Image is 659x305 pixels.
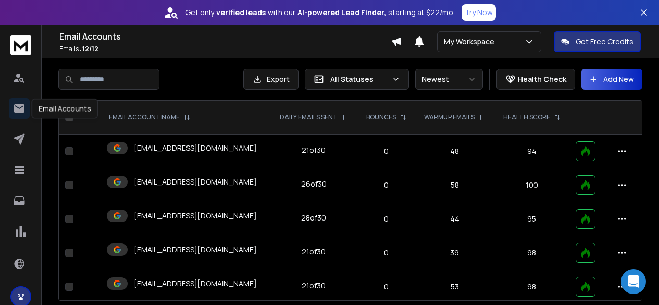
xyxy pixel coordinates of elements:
td: 98 [494,270,570,304]
p: DAILY EMAILS SENT [280,113,338,121]
p: 0 [363,146,408,156]
p: [EMAIL_ADDRESS][DOMAIN_NAME] [134,177,257,187]
td: 98 [494,236,570,270]
td: 100 [494,168,570,202]
p: [EMAIL_ADDRESS][DOMAIN_NAME] [134,211,257,221]
p: [EMAIL_ADDRESS][DOMAIN_NAME] [134,278,257,289]
strong: verified leads [216,7,266,18]
p: 0 [363,180,408,190]
button: Add New [581,69,642,90]
p: BOUNCES [366,113,396,121]
p: 0 [363,248,408,258]
div: 21 of 30 [302,247,326,257]
p: WARMUP EMAILS [424,113,475,121]
div: 21 of 30 [302,280,326,291]
td: 48 [415,135,494,168]
td: 39 [415,236,494,270]
p: Get Free Credits [576,36,633,47]
td: 94 [494,135,570,168]
td: 95 [494,202,570,236]
img: logo [10,35,31,55]
button: Export [243,69,299,90]
p: Try Now [465,7,493,18]
p: 0 [363,282,408,292]
p: [EMAIL_ADDRESS][DOMAIN_NAME] [134,143,257,153]
p: Health Check [518,74,566,84]
strong: AI-powered Lead Finder, [297,7,386,18]
div: Email Accounts [32,99,98,118]
h1: Email Accounts [59,30,391,43]
div: 28 of 30 [301,213,326,223]
button: Try Now [462,4,496,21]
td: 53 [415,270,494,304]
td: 44 [415,202,494,236]
button: Health Check [496,69,575,90]
p: 0 [363,214,408,224]
button: Get Free Credits [554,31,641,52]
span: 12 / 12 [82,44,98,53]
div: EMAIL ACCOUNT NAME [109,113,190,121]
p: My Workspace [444,36,499,47]
div: 21 of 30 [302,145,326,155]
td: 58 [415,168,494,202]
div: Open Intercom Messenger [621,269,646,294]
p: HEALTH SCORE [503,113,550,121]
button: Newest [415,69,483,90]
p: Emails : [59,45,391,53]
p: Get only with our starting at $22/mo [185,7,453,18]
p: [EMAIL_ADDRESS][DOMAIN_NAME] [134,245,257,255]
p: All Statuses [330,74,388,84]
div: 26 of 30 [301,179,327,189]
